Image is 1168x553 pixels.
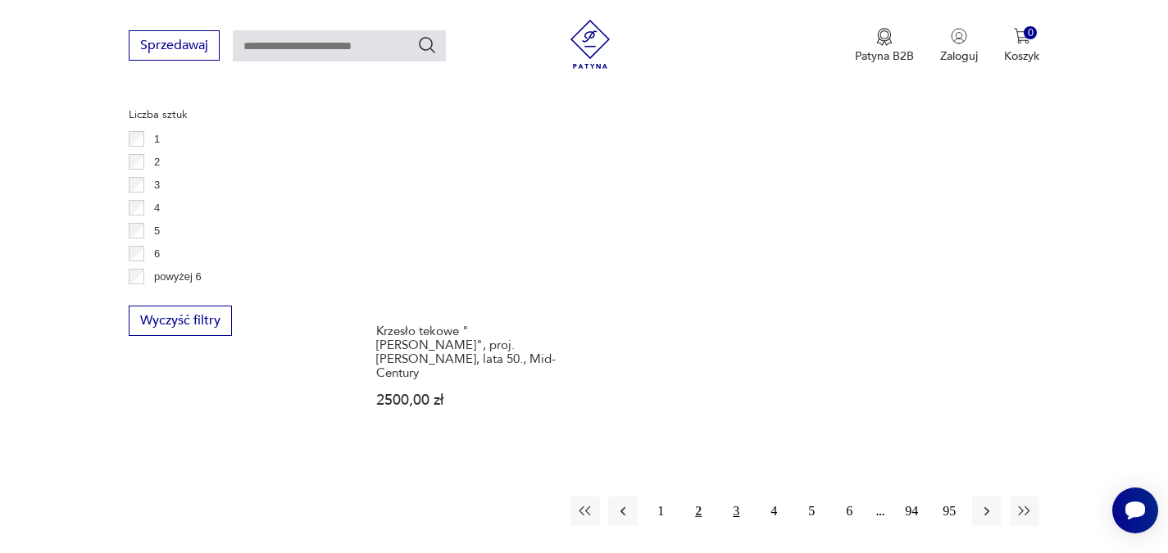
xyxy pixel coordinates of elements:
p: 3 [154,176,160,194]
button: 95 [934,496,964,526]
button: 4 [759,496,789,526]
p: 2 [154,153,160,171]
img: Ikona koszyka [1014,28,1030,44]
button: Sprzedawaj [129,30,220,61]
p: Zaloguj [940,48,978,64]
button: Wyczyść filtry [129,306,232,336]
button: 0Koszyk [1004,28,1039,64]
button: 6 [834,496,864,526]
p: 4 [154,199,160,217]
button: Patyna B2B [855,28,914,64]
iframe: Smartsupp widget button [1112,487,1158,533]
a: Sprzedawaj [129,41,220,52]
a: Krzesło tekowe "Peter", proj. Nielsa Koefoeda, lata 50., Mid-CenturyKrzesło tekowe "[PERSON_NAME]... [369,99,582,440]
p: powyżej 6 [154,268,202,286]
p: 6 [154,245,160,263]
h3: Krzesło tekowe "[PERSON_NAME]", proj. [PERSON_NAME], lata 50., Mid-Century [376,324,575,380]
div: 0 [1024,26,1038,40]
p: Liczba sztuk [129,106,329,124]
p: Koszyk [1004,48,1039,64]
button: Szukaj [417,35,437,55]
img: Patyna - sklep z meblami i dekoracjami vintage [566,20,615,69]
p: 2500,00 zł [376,393,575,407]
p: 1 [154,130,160,148]
button: Zaloguj [940,28,978,64]
button: 2 [684,496,713,526]
button: 94 [897,496,926,526]
button: 5 [797,496,826,526]
img: Ikonka użytkownika [951,28,967,44]
a: Ikona medaluPatyna B2B [855,28,914,64]
button: 3 [721,496,751,526]
p: 5 [154,222,160,240]
button: 1 [646,496,675,526]
img: Ikona medalu [876,28,893,46]
p: Patyna B2B [855,48,914,64]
